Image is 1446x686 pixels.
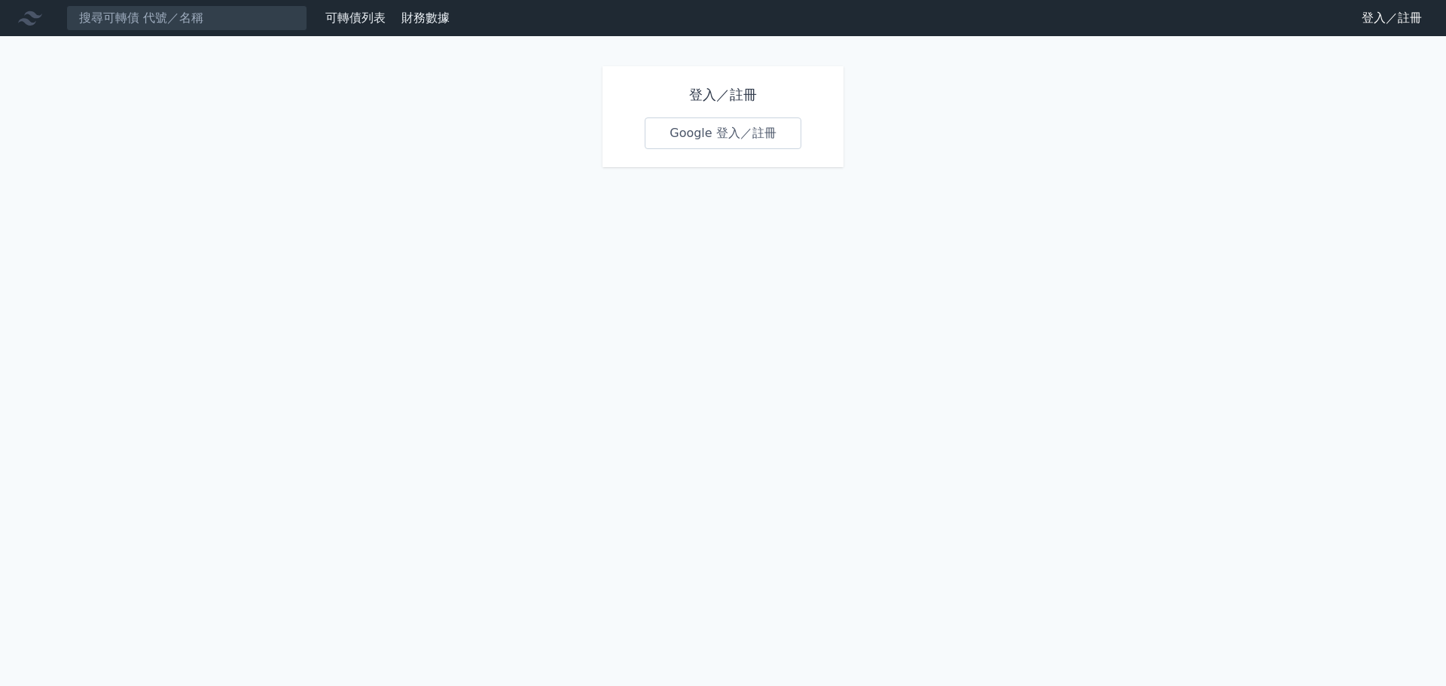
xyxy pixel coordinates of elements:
a: 財務數據 [401,11,450,25]
a: 登入／註冊 [1350,6,1434,30]
a: Google 登入／註冊 [645,117,801,149]
a: 可轉債列表 [325,11,386,25]
h1: 登入／註冊 [645,84,801,105]
input: 搜尋可轉債 代號／名稱 [66,5,307,31]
